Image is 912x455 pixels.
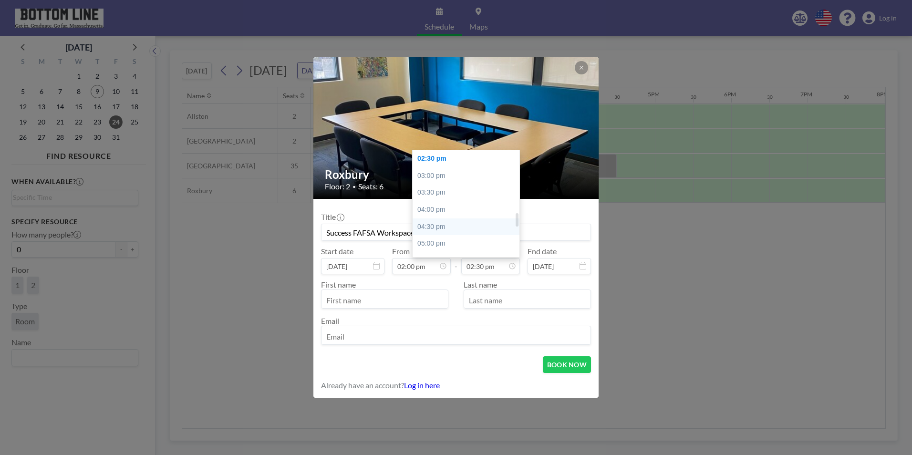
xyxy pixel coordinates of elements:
span: Floor: 2 [325,182,350,191]
div: 05:00 pm [413,235,524,252]
input: Guest reservation [321,224,591,240]
span: - [455,250,457,271]
div: 05:30 pm [413,252,524,269]
input: Email [321,328,591,344]
label: Last name [464,280,497,289]
label: Email [321,316,339,325]
div: 04:00 pm [413,201,524,218]
label: From [392,247,410,256]
input: Last name [464,292,591,308]
h2: Roxbury [325,167,588,182]
span: Seats: 6 [358,182,383,191]
a: Log in here [404,381,440,390]
button: BOOK NOW [543,356,591,373]
label: Title [321,212,343,222]
input: First name [321,292,448,308]
label: Start date [321,247,353,256]
div: 03:00 pm [413,167,524,185]
label: First name [321,280,356,289]
span: Already have an account? [321,381,404,390]
label: End date [528,247,557,256]
div: 03:30 pm [413,184,524,201]
span: • [352,183,356,190]
div: 02:30 pm [413,150,524,167]
div: 04:30 pm [413,218,524,236]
